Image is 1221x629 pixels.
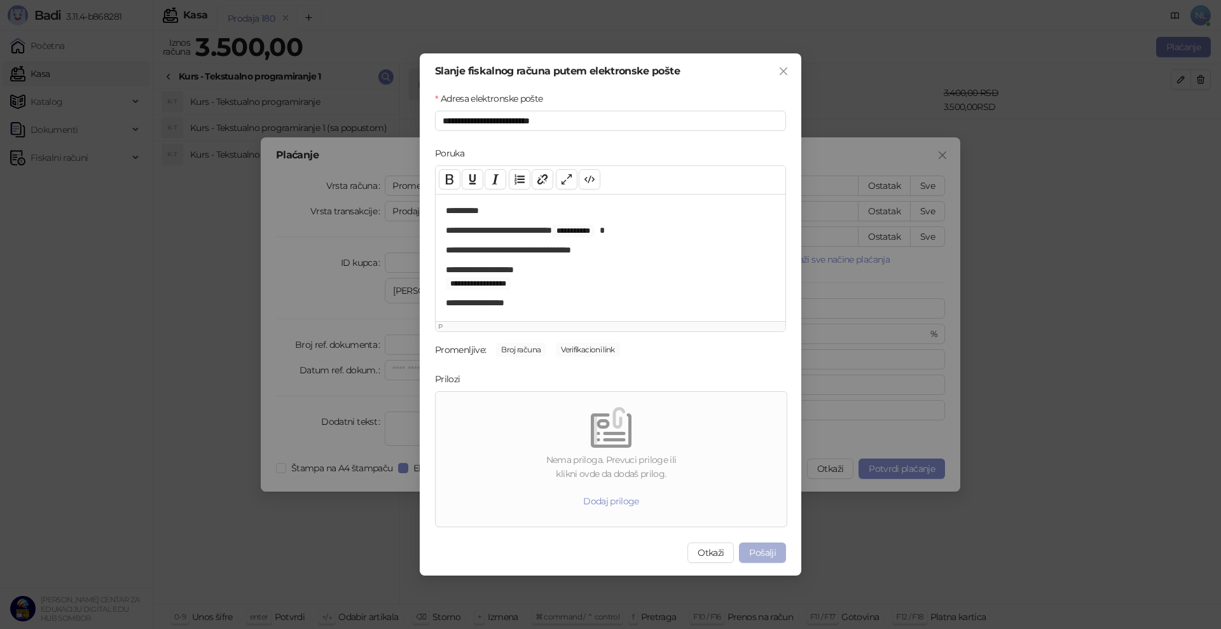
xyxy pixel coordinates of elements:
div: Slanje fiskalnog računa putem elektronske pošte [435,66,786,76]
button: Close [773,61,794,81]
button: Italic [485,169,506,190]
button: Link [532,169,553,190]
div: P [438,322,783,331]
button: Pošalji [739,543,786,563]
div: Nema priloga. Prevuci priloge ili klikni ovde da dodaš prilog. [441,453,782,481]
button: Full screen [556,169,577,190]
label: Adresa elektronske pošte [435,92,551,106]
label: Prilozi [435,372,468,386]
span: Broj računa [496,343,546,357]
button: Underline [462,169,483,190]
button: Code view [579,169,600,190]
button: Otkaži [687,543,734,563]
span: close [778,66,789,76]
input: Adresa elektronske pošte [435,111,786,131]
span: emptyNema priloga. Prevuci priloge iliklikni ovde da dodaš prilog.Dodaj priloge [441,397,782,522]
button: List [509,169,530,190]
button: Dodaj priloge [573,491,649,511]
button: Bold [439,169,460,190]
label: Poruka [435,146,473,160]
img: empty [591,407,631,448]
span: Zatvori [773,66,794,76]
div: Promenljive: [435,343,486,357]
span: Verifikacioni link [556,343,619,357]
